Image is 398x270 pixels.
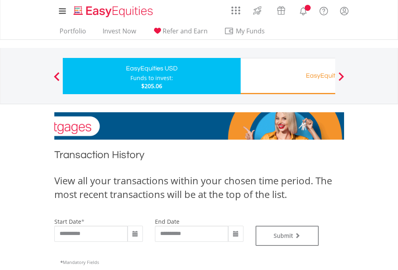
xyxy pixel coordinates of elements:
[149,27,211,39] a: Refer and Earn
[141,82,162,90] span: $205.06
[72,5,156,18] img: EasyEquities_Logo.png
[130,74,173,82] div: Funds to invest:
[269,2,293,17] a: Vouchers
[49,76,65,84] button: Previous
[99,27,139,39] a: Invest Now
[54,174,344,202] div: View all your transactions within your chosen time period. The most recent transactions will be a...
[333,76,349,84] button: Next
[256,226,319,246] button: Submit
[54,112,344,140] img: EasyMortage Promotion Banner
[251,4,264,17] img: thrive-v2.svg
[163,27,208,35] span: Refer and Earn
[231,6,240,15] img: grid-menu-icon.svg
[54,218,81,225] label: start date
[334,2,355,20] a: My Profile
[274,4,288,17] img: vouchers-v2.svg
[293,2,313,18] a: Notifications
[313,2,334,18] a: FAQ's and Support
[224,26,277,36] span: My Funds
[68,63,236,74] div: EasyEquities USD
[60,259,99,265] span: Mandatory Fields
[54,148,344,166] h1: Transaction History
[70,2,156,18] a: Home page
[56,27,89,39] a: Portfolio
[226,2,245,15] a: AppsGrid
[155,218,179,225] label: end date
